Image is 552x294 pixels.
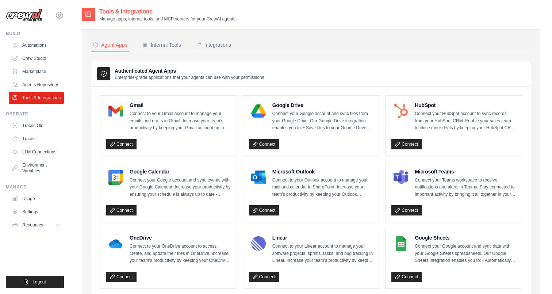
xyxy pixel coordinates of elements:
p: Connect your HubSpot account to sync records from your HubSpot CRM. Enable your sales team to clo... [415,110,516,132]
a: Settings [9,206,64,218]
p: Connect your Google account and sync files from your Google Drive. Our Google Drive integration e... [272,110,373,132]
button: Resources [9,219,64,231]
a: Usage [9,193,64,205]
img: Google Drive Logo [251,104,266,118]
p: Manage apps, internal tools, and MCP servers for your CrewAI agents [99,16,235,22]
a: Connect [249,205,279,215]
a: Environment Variables [9,159,64,177]
div: Operate [6,111,64,117]
div: Agent Apps [92,41,127,49]
a: Traces [9,133,64,145]
p: Connect your Teams workspace to receive notifications and alerts in Teams. Stay connected to impo... [415,177,516,198]
h4: HubSpot [415,102,516,109]
img: Logo [6,8,42,22]
img: Linear Logo [251,236,266,251]
img: Microsoft Teams Logo [394,170,408,185]
img: Microsoft Outlook Logo [251,170,266,185]
img: Google Calendar Logo [108,170,123,185]
h4: Linear [272,234,373,241]
h4: Microsoft Teams [415,168,516,175]
button: Integrations [194,38,233,52]
h2: Tools & Integrations [99,7,235,16]
img: Gmail Logo [108,104,123,118]
h4: Google Drive [272,102,373,109]
p: Connect to your Linear account to manage your software projects, sprints, tasks, and bug tracking... [272,243,373,264]
a: Connect [106,139,137,149]
p: Connect to your Gmail account to manage your emails and drafts in Gmail. Increase your team’s pro... [130,110,231,132]
p: Connect to your OneDrive account to access, create, and update their files in OneDrive. Increase ... [130,243,231,264]
h4: Microsoft Outlook [272,168,373,175]
a: Marketplace [9,66,64,77]
a: Traces Old [9,120,64,131]
p: Enterprise-grade applications that your agents can use with your permissions [115,75,264,80]
a: Agents Repository [9,79,64,91]
div: Internal Tools [142,41,181,49]
h4: Google Sheets [415,234,516,241]
a: Connect [249,139,279,149]
a: Connect [391,139,422,149]
a: Automations [9,39,64,51]
div: Integrations [196,41,231,49]
a: Connect [391,272,422,282]
h4: Gmail [130,102,231,109]
button: Agent Apps [91,38,129,52]
img: HubSpot Logo [394,104,408,118]
p: Connect your Google account and sync data with your Google Sheets spreadsheets. Our Google Sheets... [415,243,516,264]
img: OneDrive Logo [108,236,123,251]
span: Resources [22,222,43,228]
button: Logout [6,276,64,288]
h4: Google Calendar [130,168,231,175]
a: Connect [106,205,137,215]
a: Connect [106,272,137,282]
p: Connect your Google account and sync events with your Google Calendar. Increase your productivity... [130,177,231,198]
h4: OneDrive [130,234,231,241]
span: Logout [32,279,46,285]
p: Connect to your Outlook account to manage your mail and calendar in SharePoint. Increase your tea... [272,177,373,198]
div: Manage [6,184,64,190]
a: Connect [249,272,279,282]
h3: Authenticated Agent Apps [115,67,264,75]
a: Tools & Integrations [9,92,64,104]
a: Connect [391,205,422,215]
a: Crew Studio [9,53,64,64]
button: Internal Tools [141,38,183,52]
a: LLM Connections [9,146,64,158]
div: Build [6,31,64,37]
img: Google Sheets Logo [394,236,408,251]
